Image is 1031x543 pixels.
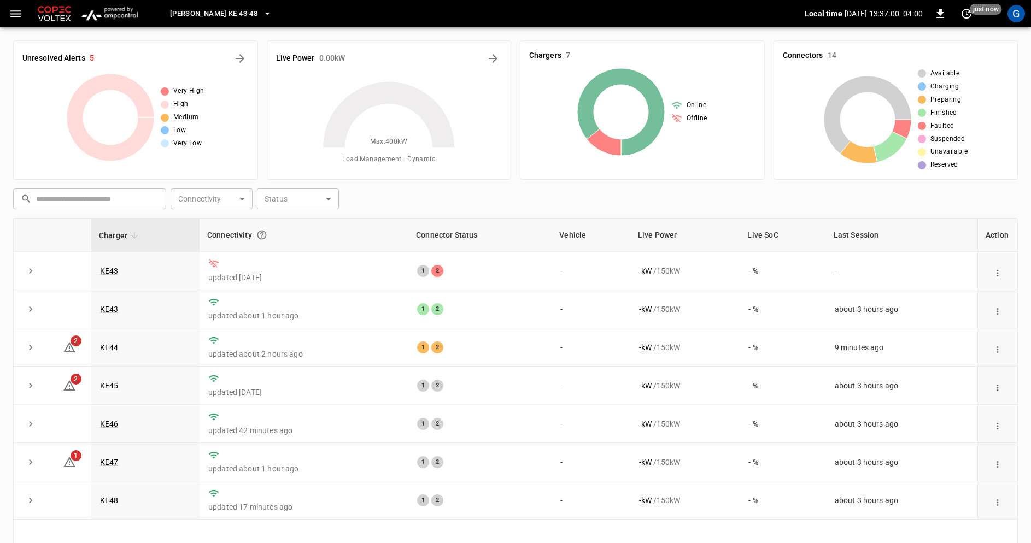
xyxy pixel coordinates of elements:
div: action cell options [990,380,1005,391]
span: Suspended [930,134,965,145]
img: Customer Logo [36,3,73,24]
h6: Unresolved Alerts [22,52,85,64]
p: - kW [639,418,652,429]
td: about 3 hours ago [826,367,977,405]
td: - % [740,443,825,481]
td: - [826,252,977,290]
button: expand row [22,301,39,317]
div: / 150 kW [639,457,731,468]
span: Faulted [930,121,954,132]
span: Medium [173,112,198,123]
button: [PERSON_NAME] KE 43-48 [166,3,276,25]
span: Unavailable [930,146,968,157]
span: Offline [687,113,707,124]
p: updated 17 minutes ago [208,501,400,512]
div: 2 [431,456,443,468]
div: 1 [417,341,429,353]
td: - [552,481,630,520]
a: 1 [63,457,76,466]
span: 1 [71,450,81,461]
p: - kW [639,265,652,276]
div: action cell options [990,304,1005,315]
button: expand row [22,416,39,432]
div: action cell options [990,495,1005,506]
span: Available [930,68,960,79]
button: set refresh interval [958,5,975,22]
p: Local time [805,8,842,19]
th: Connector Status [408,219,552,252]
th: Vehicle [552,219,630,252]
td: - [552,405,630,443]
p: updated about 2 hours ago [208,349,400,359]
h6: Connectors [783,50,823,62]
button: expand row [22,492,39,509]
a: KE44 [100,343,119,352]
td: about 3 hours ago [826,290,977,328]
div: 2 [431,494,443,506]
p: updated about 1 hour ago [208,310,400,321]
a: KE43 [100,267,119,275]
p: - kW [639,304,652,315]
a: KE47 [100,458,119,467]
div: action cell options [990,342,1005,353]
th: Live SoC [740,219,825,252]
td: about 3 hours ago [826,481,977,520]
button: Energy Overview [484,50,502,67]
h6: 14 [828,50,836,62]
span: Very High [173,86,204,97]
div: / 150 kW [639,495,731,506]
div: action cell options [990,265,1005,276]
div: profile-icon [1007,5,1025,22]
div: 1 [417,265,429,277]
span: Max. 400 kW [370,137,407,147]
span: Charger [99,229,142,242]
td: about 3 hours ago [826,443,977,481]
a: KE48 [100,496,119,505]
button: All Alerts [231,50,249,67]
div: / 150 kW [639,418,731,429]
div: / 150 kW [639,265,731,276]
td: - % [740,290,825,328]
a: KE45 [100,381,119,390]
a: KE46 [100,420,119,428]
p: - kW [639,342,652,353]
p: - kW [639,380,652,391]
div: 1 [417,456,429,468]
button: expand row [22,454,39,470]
div: 2 [431,265,443,277]
div: 2 [431,341,443,353]
span: Charging [930,81,959,92]
p: - kW [639,495,652,506]
span: Preparing [930,95,962,105]
th: Action [977,219,1017,252]
button: Connection between the charger and our software. [252,225,272,245]
h6: 5 [90,52,94,64]
td: - % [740,252,825,290]
p: updated [DATE] [208,387,400,398]
span: Low [173,125,186,136]
img: ampcontrol.io logo [78,3,142,24]
td: - % [740,367,825,405]
div: 1 [417,303,429,315]
span: Reserved [930,160,958,170]
p: - kW [639,457,652,468]
div: / 150 kW [639,380,731,391]
a: 2 [63,343,76,351]
span: Online [687,100,706,111]
td: - % [740,328,825,367]
span: Finished [930,108,957,119]
div: action cell options [990,418,1005,429]
p: updated about 1 hour ago [208,463,400,474]
a: 2 [63,381,76,389]
button: expand row [22,263,39,279]
h6: Live Power [276,52,315,64]
p: updated 42 minutes ago [208,425,400,436]
td: - % [740,405,825,443]
h6: 0.00 kW [319,52,345,64]
div: 1 [417,380,429,392]
div: / 150 kW [639,304,731,315]
th: Live Power [630,219,740,252]
div: / 150 kW [639,342,731,353]
p: [DATE] 13:37:00 -04:00 [845,8,923,19]
td: - [552,328,630,367]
